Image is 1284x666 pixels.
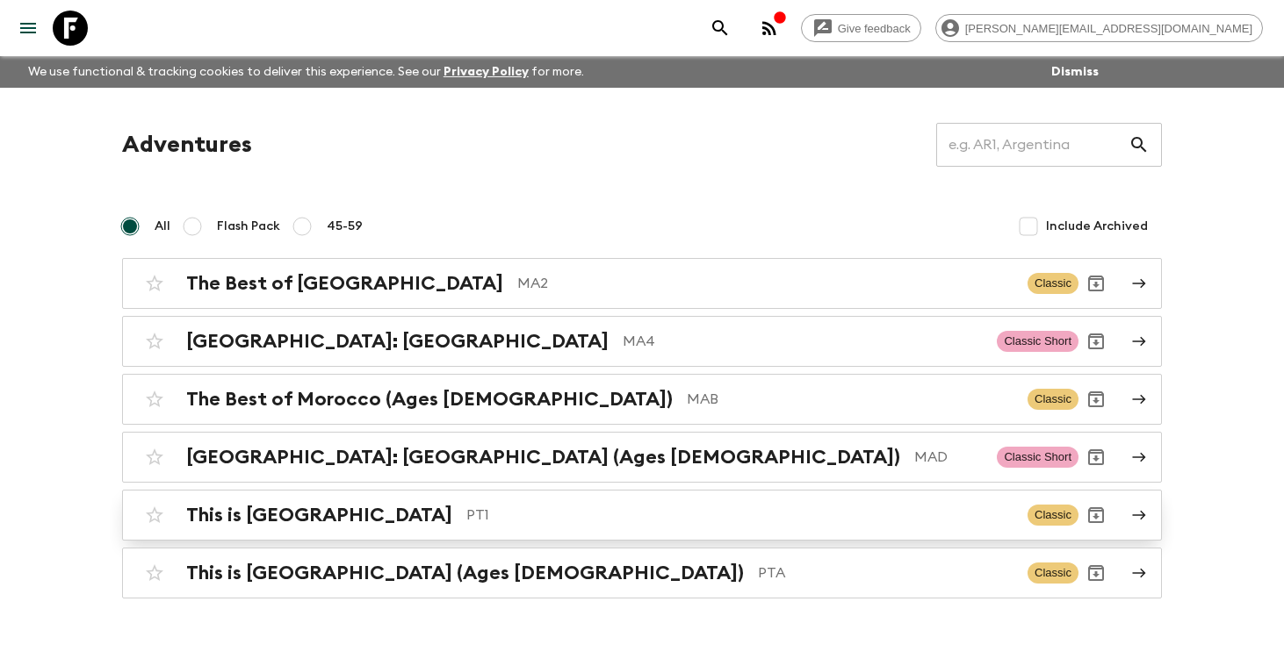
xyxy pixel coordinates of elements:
[327,218,363,235] span: 45-59
[122,374,1162,425] a: The Best of Morocco (Ages [DEMOGRAPHIC_DATA])MABClassicArchive
[956,22,1262,35] span: [PERSON_NAME][EMAIL_ADDRESS][DOMAIN_NAME]
[1078,266,1114,301] button: Archive
[1078,555,1114,591] button: Archive
[122,127,252,162] h1: Adventures
[703,11,738,46] button: search adventures
[1047,60,1103,84] button: Dismiss
[758,562,1013,584] p: PTA
[1078,440,1114,475] button: Archive
[186,330,609,353] h2: [GEOGRAPHIC_DATA]: [GEOGRAPHIC_DATA]
[466,505,1013,526] p: PT1
[1046,218,1148,235] span: Include Archived
[1028,273,1078,294] span: Classic
[186,388,673,411] h2: The Best of Morocco (Ages [DEMOGRAPHIC_DATA])
[217,218,280,235] span: Flash Pack
[444,66,529,78] a: Privacy Policy
[997,331,1078,352] span: Classic Short
[122,316,1162,367] a: [GEOGRAPHIC_DATA]: [GEOGRAPHIC_DATA]MA4Classic ShortArchive
[155,218,170,235] span: All
[935,14,1263,42] div: [PERSON_NAME][EMAIL_ADDRESS][DOMAIN_NAME]
[1078,382,1114,417] button: Archive
[1028,505,1078,526] span: Classic
[21,56,591,88] p: We use functional & tracking cookies to deliver this experience. See our for more.
[801,14,921,42] a: Give feedback
[1078,498,1114,533] button: Archive
[186,504,452,526] h2: This is [GEOGRAPHIC_DATA]
[122,548,1162,598] a: This is [GEOGRAPHIC_DATA] (Ages [DEMOGRAPHIC_DATA])PTAClassicArchive
[11,11,46,46] button: menu
[122,490,1162,541] a: This is [GEOGRAPHIC_DATA]PT1ClassicArchive
[186,562,744,584] h2: This is [GEOGRAPHIC_DATA] (Ages [DEMOGRAPHIC_DATA])
[914,447,983,468] p: MAD
[517,273,1013,294] p: MA2
[1028,562,1078,584] span: Classic
[623,331,983,352] p: MA4
[122,432,1162,483] a: [GEOGRAPHIC_DATA]: [GEOGRAPHIC_DATA] (Ages [DEMOGRAPHIC_DATA])MADClassic ShortArchive
[122,258,1162,309] a: The Best of [GEOGRAPHIC_DATA]MA2ClassicArchive
[186,446,900,469] h2: [GEOGRAPHIC_DATA]: [GEOGRAPHIC_DATA] (Ages [DEMOGRAPHIC_DATA])
[936,120,1129,169] input: e.g. AR1, Argentina
[687,389,1013,410] p: MAB
[1078,324,1114,359] button: Archive
[997,447,1078,468] span: Classic Short
[186,272,503,295] h2: The Best of [GEOGRAPHIC_DATA]
[1028,389,1078,410] span: Classic
[828,22,920,35] span: Give feedback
